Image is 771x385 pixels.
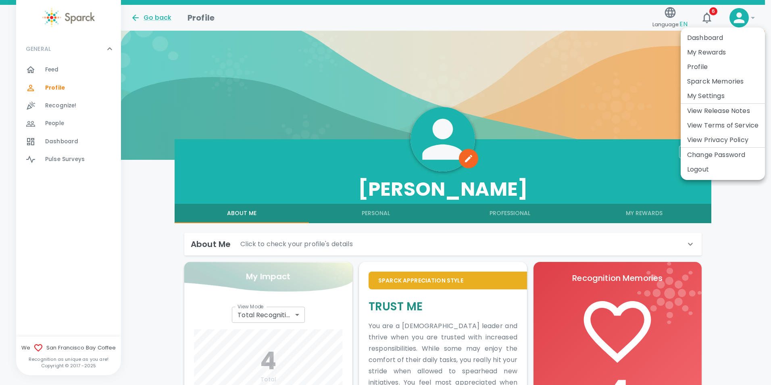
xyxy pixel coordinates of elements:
[681,60,765,74] li: Profile
[681,89,765,103] li: My Settings
[681,74,765,89] li: Sparck Memories
[681,148,765,162] li: Change Password
[681,162,765,177] li: Logout
[687,135,748,145] a: View Privacy Policy
[687,121,758,130] a: View Terms of Service
[681,31,765,45] li: Dashboard
[681,45,765,60] li: My Rewards
[687,106,750,116] a: View Release Notes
